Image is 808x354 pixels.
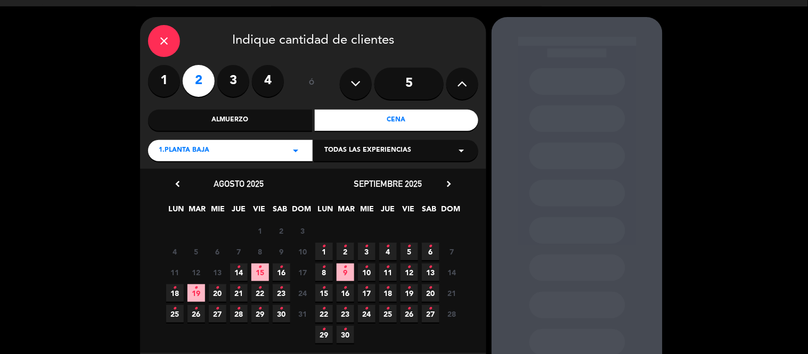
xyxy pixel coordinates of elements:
[294,284,312,302] span: 24
[386,259,390,276] i: •
[443,178,454,190] i: chevron_right
[168,203,185,220] span: LUN
[344,279,347,297] i: •
[337,264,354,281] span: 9
[443,305,461,323] span: 28
[400,203,418,220] span: VIE
[295,65,329,102] div: ó
[189,203,206,220] span: MAR
[358,203,376,220] span: MIE
[358,284,376,302] span: 17
[251,305,269,323] span: 29
[407,259,411,276] i: •
[407,300,411,317] i: •
[386,300,390,317] i: •
[422,284,439,302] span: 20
[194,279,198,297] i: •
[187,243,205,260] span: 5
[294,305,312,323] span: 31
[209,284,226,302] span: 20
[148,110,312,131] div: Almuerzo
[166,264,184,281] span: 11
[315,284,333,302] span: 15
[315,243,333,260] span: 1
[273,264,290,281] span: 16
[272,203,289,220] span: SAB
[365,300,369,317] i: •
[280,300,283,317] i: •
[338,203,355,220] span: MAR
[292,203,310,220] span: DOM
[173,300,177,317] i: •
[273,284,290,302] span: 23
[337,326,354,343] span: 30
[429,300,432,317] i: •
[379,305,397,323] span: 25
[421,203,438,220] span: SAB
[194,300,198,317] i: •
[148,25,478,57] div: Indique cantidad de clientes
[443,284,461,302] span: 21
[324,145,411,156] span: Todas las experiencias
[322,259,326,276] i: •
[422,264,439,281] span: 13
[159,145,209,156] span: 1.PLANTA BAJA
[401,284,418,302] span: 19
[315,110,479,131] div: Cena
[365,279,369,297] i: •
[172,178,183,190] i: chevron_left
[273,222,290,240] span: 2
[315,326,333,343] span: 29
[158,35,170,47] i: close
[273,243,290,260] span: 9
[251,243,269,260] span: 8
[315,305,333,323] span: 22
[379,203,397,220] span: JUE
[344,321,347,338] i: •
[216,279,219,297] i: •
[455,144,468,157] i: arrow_drop_down
[322,300,326,317] i: •
[442,203,459,220] span: DOM
[379,284,397,302] span: 18
[429,279,432,297] i: •
[354,178,422,189] span: septiembre 2025
[365,238,369,255] i: •
[166,284,184,302] span: 18
[337,305,354,323] span: 23
[251,222,269,240] span: 1
[289,144,302,157] i: arrow_drop_down
[294,222,312,240] span: 3
[237,259,241,276] i: •
[379,264,397,281] span: 11
[217,65,249,97] label: 3
[280,259,283,276] i: •
[443,243,461,260] span: 7
[173,279,177,297] i: •
[258,279,262,297] i: •
[317,203,334,220] span: LUN
[214,178,264,189] span: agosto 2025
[337,243,354,260] span: 2
[209,243,226,260] span: 6
[379,243,397,260] span: 4
[322,321,326,338] i: •
[294,243,312,260] span: 10
[252,65,284,97] label: 4
[166,305,184,323] span: 25
[280,279,283,297] i: •
[407,238,411,255] i: •
[422,305,439,323] span: 27
[322,238,326,255] i: •
[401,305,418,323] span: 26
[183,65,215,97] label: 2
[187,264,205,281] span: 12
[315,264,333,281] span: 8
[401,243,418,260] span: 5
[230,203,248,220] span: JUE
[187,305,205,323] span: 26
[258,300,262,317] i: •
[344,238,347,255] i: •
[237,279,241,297] i: •
[429,259,432,276] i: •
